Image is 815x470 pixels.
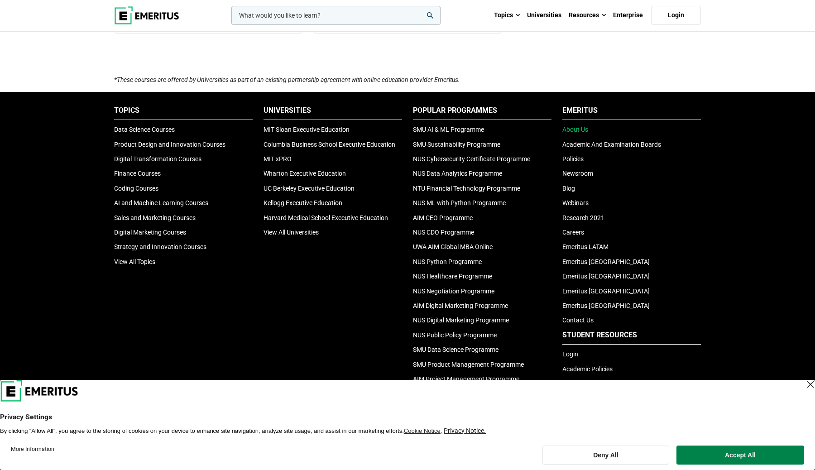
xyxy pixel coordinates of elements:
[114,229,186,236] a: Digital Marketing Courses
[413,361,524,368] a: SMU Product Management Programme
[413,141,500,148] a: SMU Sustainability Programme
[413,346,499,353] a: SMU Data Science Programme
[562,214,604,221] a: Research 2021
[264,199,342,206] a: Kellogg Executive Education
[413,317,509,324] a: NUS Digital Marketing Programme
[413,375,519,383] a: AIM Project Management Programme
[413,126,484,133] a: SMU AI & ML Programme
[562,170,593,177] a: Newsroom
[264,229,319,236] a: View All Universities
[562,185,575,192] a: Blog
[562,243,609,250] a: Emeritus LATAM
[562,199,589,206] a: Webinars
[264,214,388,221] a: Harvard Medical School Executive Education
[114,155,201,163] a: Digital Transformation Courses
[562,155,584,163] a: Policies
[562,350,578,358] a: Login
[413,185,520,192] a: NTU Financial Technology Programme
[413,243,493,250] a: UWA AIM Global MBA Online
[651,6,701,25] a: Login
[114,126,175,133] a: Data Science Courses
[264,141,395,148] a: Columbia Business School Executive Education
[562,229,584,236] a: Careers
[264,185,355,192] a: UC Berkeley Executive Education
[264,155,292,163] a: MIT xPRO
[264,126,350,133] a: MIT Sloan Executive Education
[413,170,502,177] a: NUS Data Analytics Programme
[413,214,473,221] a: AIM CEO Programme
[114,258,155,265] a: View All Topics
[413,288,494,295] a: NUS Negotiation Programme
[562,365,613,373] a: Academic Policies
[413,258,482,265] a: NUS Python Programme
[114,214,196,221] a: Sales and Marketing Courses
[264,170,346,177] a: Wharton Executive Education
[114,243,206,250] a: Strategy and Innovation Courses
[413,302,508,309] a: AIM Digital Marketing Programme
[114,185,158,192] a: Coding Courses
[413,155,530,163] a: NUS Cybersecurity Certificate Programme
[413,229,474,236] a: NUS CDO Programme
[562,258,650,265] a: Emeritus [GEOGRAPHIC_DATA]
[562,126,588,133] a: About Us
[562,273,650,280] a: Emeritus [GEOGRAPHIC_DATA]
[114,76,460,83] i: *These courses are offered by Universities as part of an existing partnership agreement with onli...
[114,199,208,206] a: AI and Machine Learning Courses
[562,141,661,148] a: Academic And Examination Boards
[114,170,161,177] a: Finance Courses
[413,331,497,339] a: NUS Public Policy Programme
[562,288,650,295] a: Emeritus [GEOGRAPHIC_DATA]
[413,273,492,280] a: NUS Healthcare Programme
[562,317,594,324] a: Contact Us
[413,199,506,206] a: NUS ML with Python Programme
[114,141,225,148] a: Product Design and Innovation Courses
[231,6,441,25] input: woocommerce-product-search-field-0
[562,302,650,309] a: Emeritus [GEOGRAPHIC_DATA]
